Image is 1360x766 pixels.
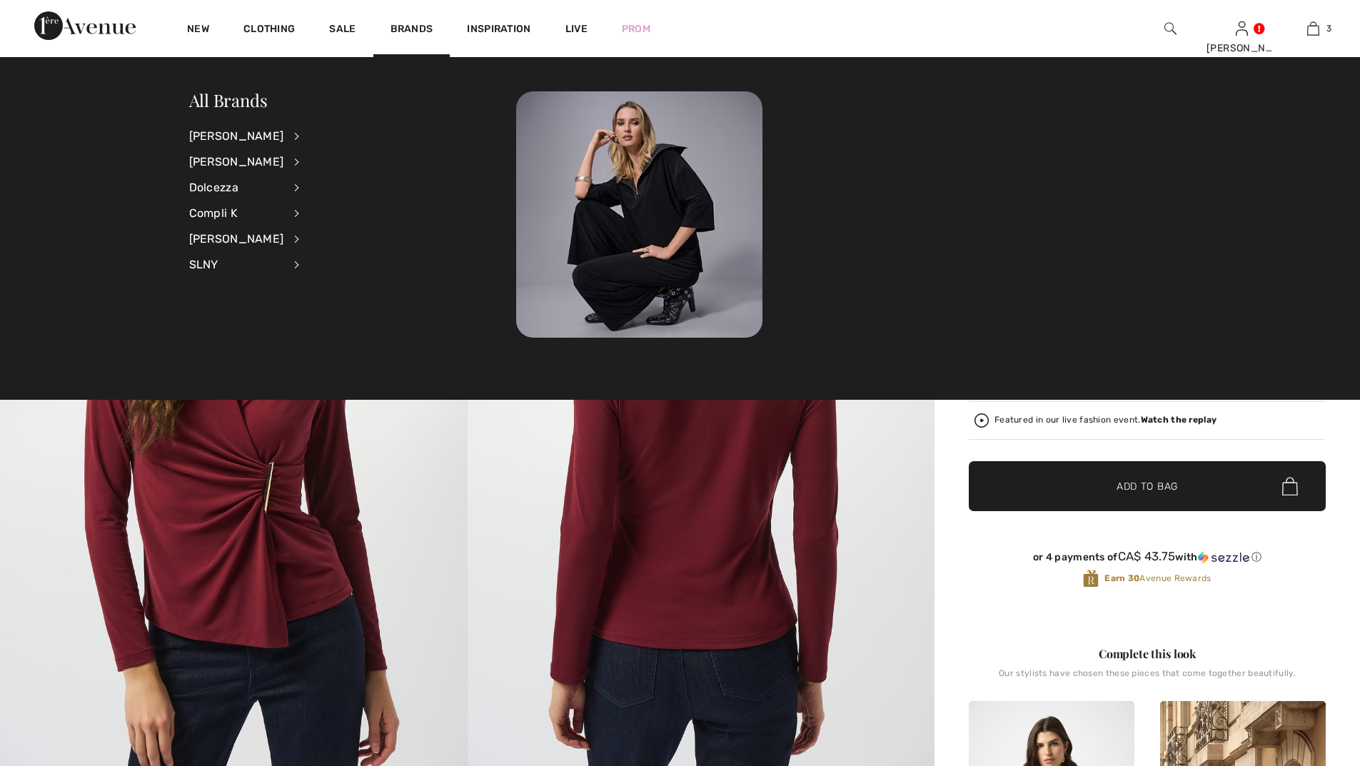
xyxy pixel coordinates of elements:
a: Clothing [243,23,295,38]
span: 3 [1326,22,1331,35]
a: 3 [1278,20,1348,37]
img: 1ère Avenue [34,11,136,40]
a: New [187,23,209,38]
div: Compli K [189,201,284,226]
span: Inspiration [467,23,530,38]
img: Bag.svg [1282,477,1298,495]
img: My Info [1236,20,1248,37]
div: or 4 payments of with [969,550,1326,564]
img: search the website [1164,20,1177,37]
div: Complete this look [969,645,1326,662]
img: My Bag [1307,20,1319,37]
img: Sezzle [1198,551,1249,564]
img: 250825112723_baf80837c6fd5.jpg [516,91,762,338]
img: Watch the replay [974,413,989,428]
strong: Watch the replay [1141,415,1217,425]
div: Featured in our live fashion event. [994,415,1217,425]
span: Add to Bag [1117,479,1178,494]
iframe: Opens a widget where you can find more information [1269,659,1346,695]
span: CA$ 43.75 [1118,549,1176,563]
button: Add to Bag [969,461,1326,511]
a: Sale [329,23,356,38]
img: Avenue Rewards [1083,569,1099,588]
a: Brands [391,23,433,38]
div: Dolcezza [189,175,284,201]
div: Our stylists have chosen these pieces that come together beautifully. [969,668,1326,690]
a: Prom [622,21,650,36]
strong: Earn 30 [1104,573,1139,583]
a: Sign In [1236,21,1248,35]
div: [PERSON_NAME] [189,149,284,175]
div: [PERSON_NAME] [189,226,284,252]
a: All Brands [189,89,268,111]
div: [PERSON_NAME] [189,124,284,149]
div: SLNY [189,252,284,278]
a: Live [565,21,588,36]
div: or 4 payments ofCA$ 43.75withSezzle Click to learn more about Sezzle [969,550,1326,569]
span: Avenue Rewards [1104,572,1211,585]
div: [PERSON_NAME] [1207,41,1276,56]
